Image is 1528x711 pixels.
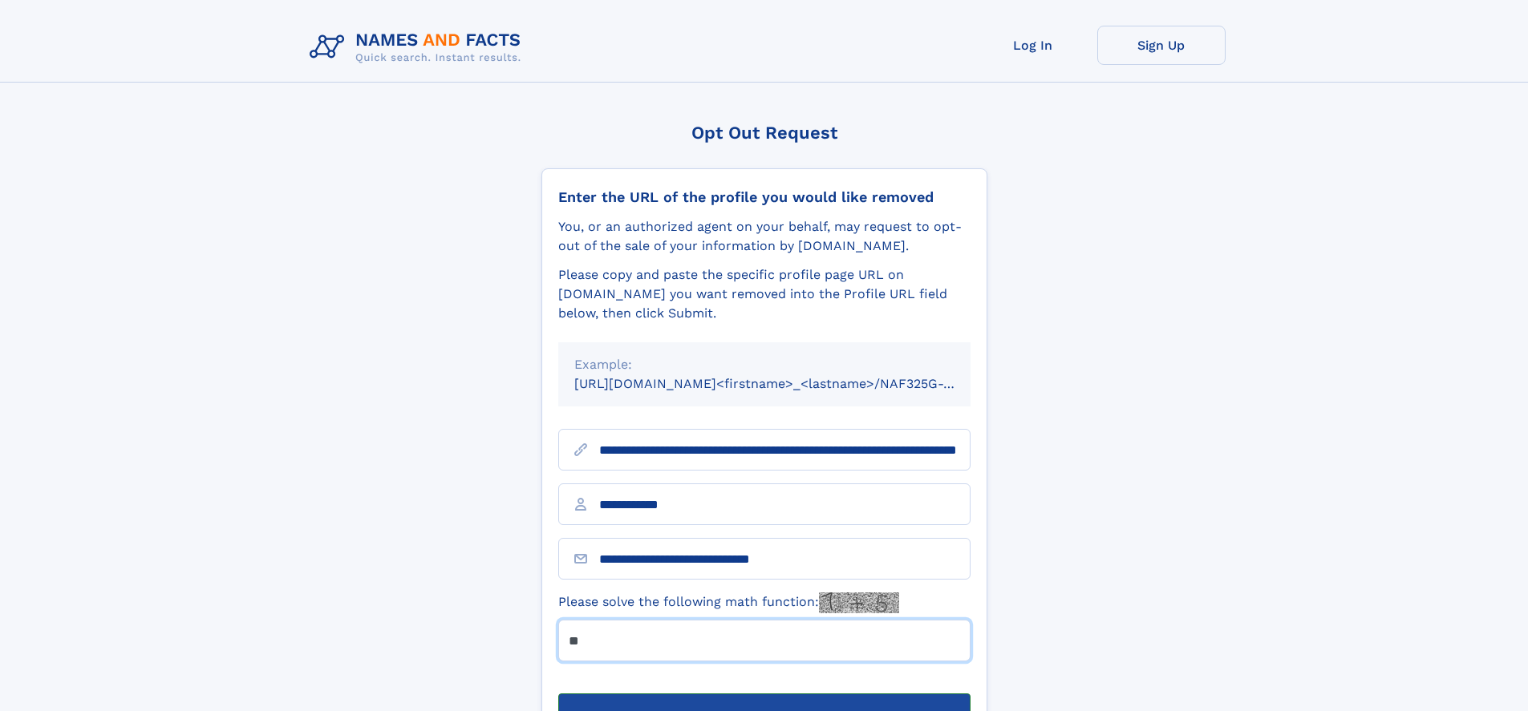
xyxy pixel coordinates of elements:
[574,376,1001,391] small: [URL][DOMAIN_NAME]<firstname>_<lastname>/NAF325G-xxxxxxxx
[574,355,954,374] div: Example:
[558,592,899,613] label: Please solve the following math function:
[558,188,971,206] div: Enter the URL of the profile you would like removed
[1097,26,1226,65] a: Sign Up
[541,123,987,143] div: Opt Out Request
[558,265,971,323] div: Please copy and paste the specific profile page URL on [DOMAIN_NAME] you want removed into the Pr...
[969,26,1097,65] a: Log In
[558,217,971,256] div: You, or an authorized agent on your behalf, may request to opt-out of the sale of your informatio...
[303,26,534,69] img: Logo Names and Facts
